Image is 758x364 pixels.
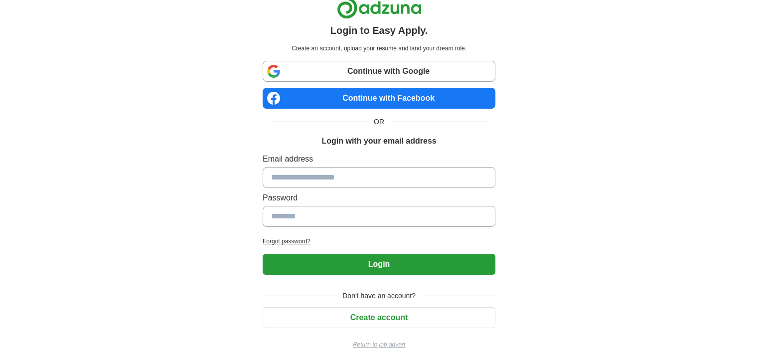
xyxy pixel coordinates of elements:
a: Return to job advert [263,340,495,349]
p: Create an account, upload your resume and land your dream role. [265,44,493,53]
a: Continue with Facebook [263,88,495,109]
h1: Login with your email address [321,135,436,147]
span: OR [368,117,390,127]
a: Forgot password? [263,237,495,246]
button: Create account [263,307,495,328]
span: Don't have an account? [336,291,422,301]
label: Email address [263,153,495,165]
a: Create account [263,313,495,322]
a: Continue with Google [263,61,495,82]
h1: Login to Easy Apply. [330,23,428,38]
button: Login [263,254,495,275]
label: Password [263,192,495,204]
